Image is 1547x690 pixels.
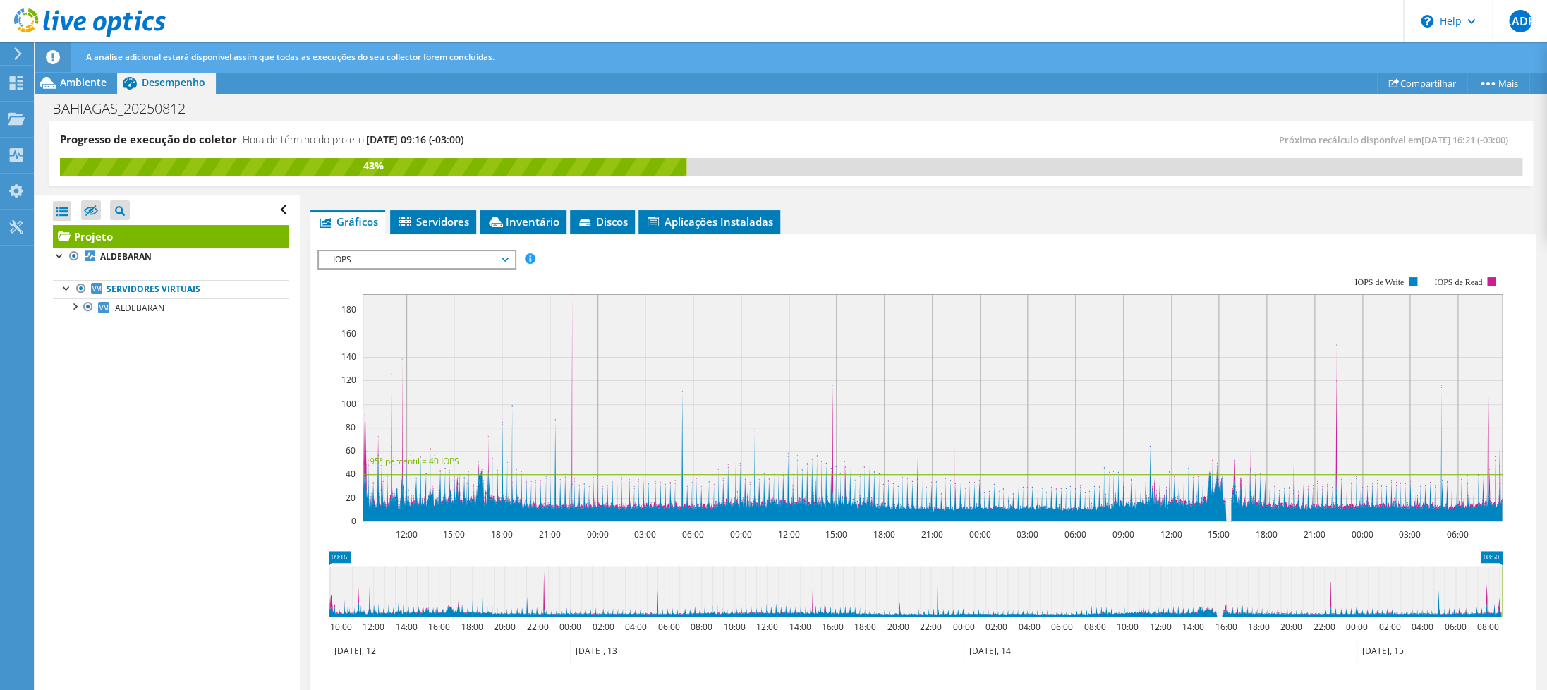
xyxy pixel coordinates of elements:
[1208,528,1230,540] text: 15:00
[1248,621,1270,633] text: 18:00
[341,303,356,315] text: 180
[756,621,778,633] text: 12:00
[854,621,876,633] text: 18:00
[243,132,463,147] h4: Hora de término do projeto:
[346,444,356,456] text: 60
[142,75,205,89] span: Desempenho
[60,75,107,89] span: Ambiente
[1421,15,1433,28] svg: \n
[1084,621,1106,633] text: 08:00
[1346,621,1368,633] text: 00:00
[370,455,459,467] text: 95° percentil = 40 IOPS
[539,528,561,540] text: 21:00
[1117,621,1139,633] text: 10:00
[1352,528,1373,540] text: 00:00
[346,421,356,433] text: 80
[778,528,800,540] text: 12:00
[363,621,384,633] text: 12:00
[873,528,895,540] text: 18:00
[317,214,378,229] span: Gráficos
[351,515,356,527] text: 0
[53,225,289,248] a: Projeto
[724,621,746,633] text: 10:00
[1019,621,1041,633] text: 04:00
[789,621,811,633] text: 14:00
[559,621,581,633] text: 00:00
[953,621,975,633] text: 00:00
[1304,528,1325,540] text: 21:00
[887,621,909,633] text: 20:00
[1150,621,1172,633] text: 12:00
[1377,72,1467,94] a: Compartilhar
[730,528,752,540] text: 09:00
[1467,72,1529,94] a: Mais
[1354,277,1404,287] text: IOPS de Write
[1445,621,1467,633] text: 06:00
[1314,621,1335,633] text: 22:00
[491,528,513,540] text: 18:00
[115,302,164,314] span: ALDEBARAN
[587,528,609,540] text: 00:00
[346,468,356,480] text: 40
[658,621,680,633] text: 06:00
[341,374,356,386] text: 120
[921,528,943,540] text: 21:00
[577,214,628,229] span: Discos
[396,621,418,633] text: 14:00
[487,214,559,229] span: Inventário
[46,101,207,116] h1: BAHIAGAS_20250812
[86,51,495,63] span: A análise adicional estará disponível assim que todas as execuções do seu collector forem concluí...
[825,528,847,540] text: 15:00
[341,398,356,410] text: 100
[443,528,465,540] text: 15:00
[691,621,712,633] text: 08:00
[341,351,356,363] text: 140
[1160,528,1182,540] text: 12:00
[1434,277,1482,287] text: IOPS de Read
[1112,528,1134,540] text: 09:00
[682,528,704,540] text: 06:00
[1412,621,1433,633] text: 04:00
[1182,621,1204,633] text: 14:00
[1447,528,1469,540] text: 06:00
[494,621,516,633] text: 20:00
[645,214,773,229] span: Aplicações Instaladas
[53,280,289,298] a: Servidores virtuais
[60,158,686,174] div: 43%
[527,621,549,633] text: 22:00
[1477,621,1499,633] text: 08:00
[346,492,356,504] text: 20
[1051,621,1073,633] text: 06:00
[1421,133,1508,146] span: [DATE] 16:21 (-03:00)
[397,214,469,229] span: Servidores
[1064,528,1086,540] text: 06:00
[428,621,450,633] text: 16:00
[593,621,614,633] text: 02:00
[330,621,352,633] text: 10:00
[969,528,991,540] text: 00:00
[1279,133,1515,146] span: Próximo recálculo disponível em
[1256,528,1278,540] text: 18:00
[1379,621,1401,633] text: 02:00
[1215,621,1237,633] text: 16:00
[634,528,656,540] text: 03:00
[53,298,289,317] a: ALDEBARAN
[396,528,418,540] text: 12:00
[1017,528,1038,540] text: 03:00
[625,621,647,633] text: 04:00
[461,621,483,633] text: 18:00
[341,327,356,339] text: 160
[53,248,289,266] a: ALDEBARAN
[920,621,942,633] text: 22:00
[326,251,507,268] span: IOPS
[822,621,844,633] text: 16:00
[1399,528,1421,540] text: 03:00
[100,250,152,262] b: ALDEBARAN
[366,133,463,146] span: [DATE] 09:16 (-03:00)
[1280,621,1302,633] text: 20:00
[1509,10,1531,32] span: LADP
[985,621,1007,633] text: 02:00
